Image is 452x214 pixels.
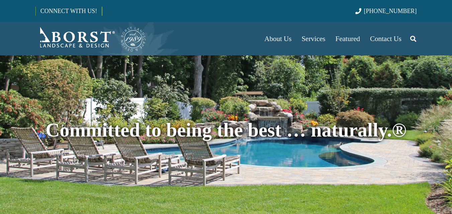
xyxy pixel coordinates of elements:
span: Contact Us [370,35,401,43]
a: Services [296,22,330,55]
span: About Us [264,35,291,43]
a: Search [406,30,420,47]
span: Services [301,35,325,43]
span: [PHONE_NUMBER] [364,8,417,14]
a: CONNECT WITH US! [36,3,102,19]
span: Featured [336,35,360,43]
a: Featured [331,22,365,55]
span: Committed to being the best … naturally.® [46,119,406,141]
a: Borst-Logo [35,25,147,52]
a: About Us [259,22,296,55]
a: [PHONE_NUMBER] [355,8,417,14]
a: Contact Us [365,22,406,55]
